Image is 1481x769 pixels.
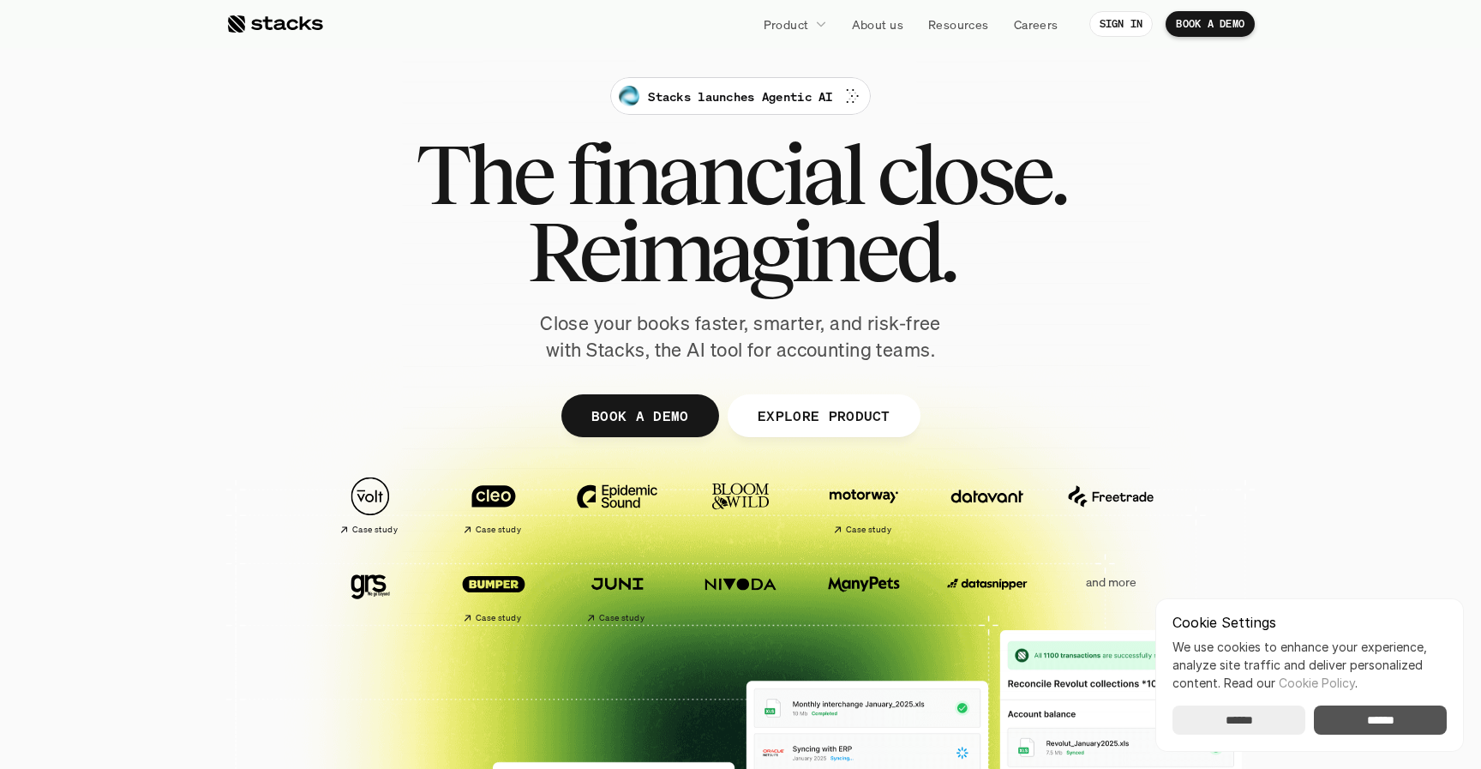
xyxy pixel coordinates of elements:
span: The [416,135,552,213]
p: Close your books faster, smarter, and risk-free with Stacks, the AI tool for accounting teams. [526,310,955,363]
a: Case study [441,468,547,543]
p: Careers [1014,15,1058,33]
a: SIGN IN [1089,11,1154,37]
p: Resources [928,15,989,33]
h2: Case study [476,613,521,623]
a: Case study [441,556,547,630]
a: BOOK A DEMO [561,394,719,437]
p: About us [852,15,903,33]
span: financial [567,135,862,213]
span: close. [877,135,1065,213]
a: Stacks launches Agentic AI [610,77,870,115]
a: Case study [317,468,423,543]
p: BOOK A DEMO [591,403,689,428]
p: Product [764,15,809,33]
p: BOOK A DEMO [1176,18,1244,30]
p: Stacks launches Agentic AI [648,87,832,105]
a: Cookie Policy [1279,676,1355,690]
a: EXPLORE PRODUCT [727,394,920,437]
h2: Case study [599,613,645,623]
a: Privacy Policy [202,397,278,409]
a: Case study [564,556,670,630]
a: Resources [918,9,999,39]
a: Careers [1004,9,1069,39]
a: Case study [811,468,917,543]
p: EXPLORE PRODUCT [757,403,890,428]
p: SIGN IN [1100,18,1143,30]
p: Cookie Settings [1172,616,1447,629]
a: About us [842,9,914,39]
span: Reimagined. [527,213,955,290]
p: and more [1058,575,1164,590]
h2: Case study [352,525,398,535]
span: Read our . [1224,676,1358,690]
p: We use cookies to enhance your experience, analyze site traffic and deliver personalized content. [1172,638,1447,692]
a: BOOK A DEMO [1166,11,1255,37]
h2: Case study [476,525,521,535]
h2: Case study [846,525,891,535]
